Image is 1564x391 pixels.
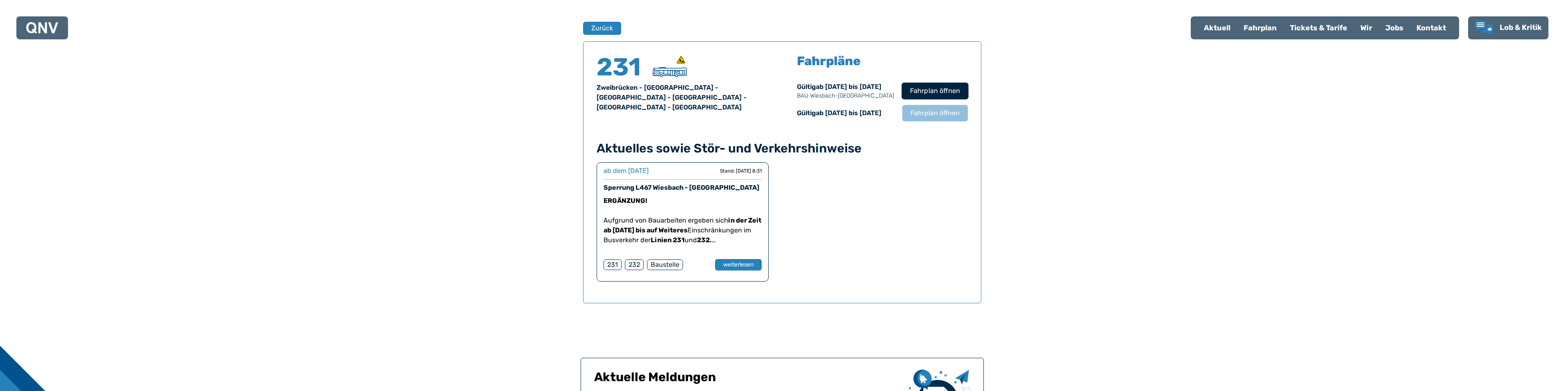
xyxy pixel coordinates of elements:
a: QNV Logo [26,20,58,36]
p: Aufgrund von Bauarbeiten ergeben sich Einschränkungen im Busverkehr der und [604,206,762,245]
button: Fahrplan öffnen [901,82,968,99]
button: weiterlesen [715,259,762,271]
div: Stand: [DATE] 8:31 [720,168,762,174]
img: QNV Logo [26,22,58,34]
a: Kontakt [1410,17,1453,39]
div: 231 [604,259,622,270]
button: Zurück [583,22,621,35]
a: Fahrplan [1237,17,1283,39]
strong: Linien 231 [651,236,685,244]
a: Aktuell [1197,17,1237,39]
h1: Aktuelle Meldungen [594,370,902,390]
a: Jobs [1379,17,1410,39]
strong: ERGÄNZUNG! [604,197,647,205]
div: 232 [625,259,644,270]
h5: Fahrpläne [797,55,860,67]
a: Tickets & Tarife [1283,17,1354,39]
h4: Aktuelles sowie Stör- und Verkehrshinweise [597,141,968,156]
strong: in der Zeit ab [DATE] bis auf Weiteres [604,216,761,234]
div: Baustelle [647,259,683,270]
strong: 232. [697,236,716,244]
a: Sperrung L467 Wiesbach - [GEOGRAPHIC_DATA] [604,184,759,191]
div: Zweibrücken - [GEOGRAPHIC_DATA] - [GEOGRAPHIC_DATA] - [GEOGRAPHIC_DATA] - [GEOGRAPHIC_DATA] - [GE... [597,83,772,112]
h4: 231 [597,55,646,80]
span: Lob & Kritik [1500,23,1542,32]
span: Fahrplan öffnen [910,108,960,118]
a: Zurück [583,22,616,35]
span: Fahrplan öffnen [910,86,960,96]
div: Gültig ab [DATE] bis [DATE] [797,82,894,100]
button: Fahrplan öffnen [902,105,968,121]
p: BAU Wiesbach-[GEOGRAPHIC_DATA] [797,92,894,100]
a: Lob & Kritik [1475,20,1542,35]
img: Überlandbus [653,67,687,77]
div: ab dem [DATE] [604,166,649,176]
a: Wir [1354,17,1379,39]
div: Gültig ab [DATE] bis [DATE] [797,108,894,118]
